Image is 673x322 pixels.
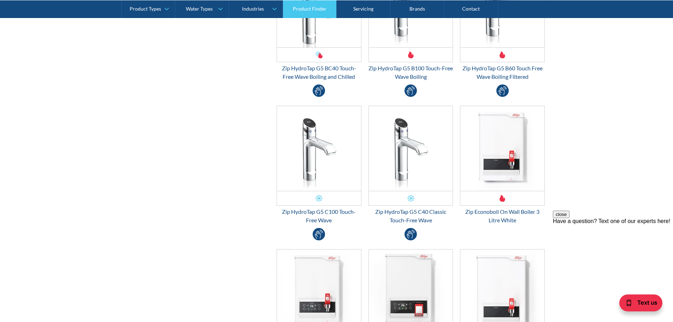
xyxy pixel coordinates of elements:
img: Zip Econoboil On Wall Boiler 3 Litre White [460,106,544,191]
div: Product Types [130,6,161,12]
div: Industries [242,6,264,12]
a: Zip Econoboil On Wall Boiler 3 Litre WhiteZip Econoboil On Wall Boiler 3 Litre White [460,106,545,224]
div: Zip HydroTap G5 B60 Touch Free Wave Boiling Filtered [460,64,545,81]
div: Zip HydroTap G5 C40 Classic Touch-Free Wave [368,207,453,224]
a: Zip HydroTap G5 C100 Touch-Free WaveZip HydroTap G5 C100 Touch-Free Wave [277,106,361,224]
div: Zip HydroTap G5 BC40 Touch-Free Wave Boiling and Chilled [277,64,361,81]
div: Zip HydroTap G5 B100 Touch-Free Wave Boiling [368,64,453,81]
div: Zip Econoboil On Wall Boiler 3 Litre White [460,207,545,224]
img: Zip HydroTap G5 C100 Touch-Free Wave [277,106,361,191]
iframe: podium webchat widget prompt [553,211,673,295]
div: Zip HydroTap G5 C100 Touch-Free Wave [277,207,361,224]
iframe: podium webchat widget bubble [602,287,673,322]
img: Zip HydroTap G5 C40 Classic Touch-Free Wave [369,106,453,191]
div: Water Types [186,6,213,12]
a: Zip HydroTap G5 C40 Classic Touch-Free WaveZip HydroTap G5 C40 Classic Touch-Free Wave [368,106,453,224]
